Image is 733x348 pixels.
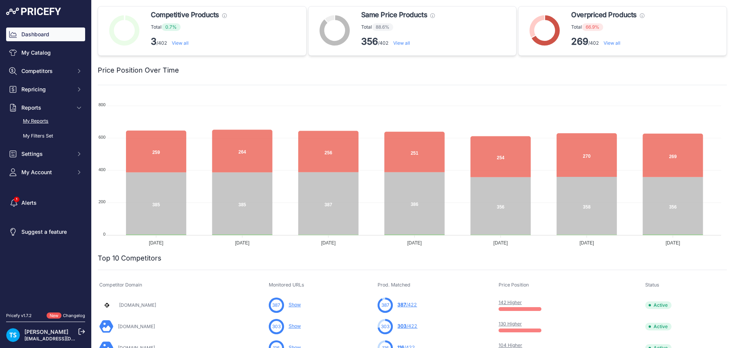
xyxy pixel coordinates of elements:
a: View all [393,40,410,46]
a: Show [289,302,301,308]
span: Price Position [499,282,529,288]
tspan: [DATE] [666,240,680,246]
a: View all [172,40,189,46]
tspan: [DATE] [149,240,163,246]
span: 303 [272,323,281,330]
span: Overpriced Products [571,10,636,20]
a: 130 Higher [499,321,522,327]
strong: 356 [361,36,378,47]
div: Pricefy v1.7.2 [6,312,32,319]
p: Total [151,23,227,31]
p: Total [571,23,644,31]
span: Status [645,282,659,288]
span: My Account [21,168,71,176]
span: Competitors [21,67,71,75]
span: 66.9% [582,23,603,31]
span: Reports [21,104,71,112]
p: Total [361,23,435,31]
a: Changelog [63,313,85,318]
tspan: [DATE] [407,240,422,246]
span: Prod. Matched [378,282,410,288]
span: Competitor Domain [99,282,142,288]
tspan: 0 [103,232,105,236]
span: 303 [381,323,389,330]
strong: 269 [571,36,588,47]
span: 387 [272,302,280,309]
span: Competitive Products [151,10,219,20]
a: 303/422 [397,323,417,329]
a: [EMAIL_ADDRESS][DOMAIN_NAME] [24,336,104,342]
a: [DOMAIN_NAME] [119,302,156,308]
span: 303 [397,323,407,329]
span: 387 [397,302,406,308]
h2: Top 10 Competitors [98,253,161,264]
a: [PERSON_NAME] [24,329,68,335]
span: Settings [21,150,71,158]
span: 0.7% [161,23,181,31]
span: 387 [381,302,389,309]
a: 104 Higher [499,342,522,348]
tspan: 600 [98,135,105,139]
nav: Sidebar [6,28,85,303]
tspan: [DATE] [493,240,508,246]
button: Settings [6,147,85,161]
a: Dashboard [6,28,85,41]
img: Pricefy Logo [6,8,61,15]
tspan: 400 [98,167,105,172]
a: 387/422 [397,302,417,308]
p: /402 [151,36,227,48]
a: 142 Higher [499,299,522,305]
a: Alerts [6,196,85,210]
a: View all [604,40,620,46]
p: /402 [361,36,435,48]
h2: Price Position Over Time [98,65,179,76]
a: [DOMAIN_NAME] [118,324,155,329]
span: 88.6% [372,23,393,31]
tspan: 800 [98,102,105,107]
span: Repricing [21,86,71,93]
span: Same Price Products [361,10,427,20]
a: My Filters Set [6,129,85,143]
span: Active [645,301,672,309]
p: /402 [571,36,644,48]
button: Repricing [6,83,85,96]
tspan: [DATE] [321,240,336,246]
a: Suggest a feature [6,225,85,239]
span: New [47,312,61,319]
a: Show [289,323,301,329]
tspan: [DATE] [235,240,250,246]
button: Reports [6,101,85,115]
a: My Catalog [6,46,85,60]
span: Active [645,323,672,330]
strong: 3 [151,36,157,47]
tspan: 200 [98,199,105,204]
a: My Reports [6,115,85,128]
tspan: [DATE] [580,240,594,246]
button: My Account [6,165,85,179]
button: Competitors [6,64,85,78]
span: Monitored URLs [269,282,304,288]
